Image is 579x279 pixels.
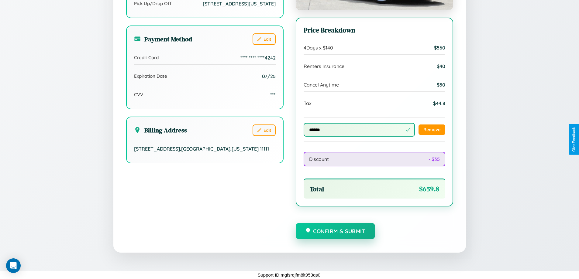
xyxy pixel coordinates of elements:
[257,271,321,279] p: Support ID: mgfsrqjfm8lt953qs0l
[304,100,312,106] span: Tax
[253,124,276,136] button: Edit
[304,45,333,51] span: 4 Days x $ 140
[304,63,344,69] span: Renters Insurance
[134,55,159,60] span: Credit Card
[134,73,167,79] span: Expiration Date
[134,1,172,6] span: Pick Up/Drop Off
[304,82,339,88] span: Cancel Anytime
[134,126,187,134] h3: Billing Address
[309,156,329,162] span: Discount
[134,35,192,43] h3: Payment Method
[572,127,576,152] div: Give Feedback
[253,33,276,45] button: Edit
[437,63,445,69] span: $ 40
[6,258,21,273] div: Open Intercom Messenger
[437,82,445,88] span: $ 50
[134,146,269,152] span: [STREET_ADDRESS] , [GEOGRAPHIC_DATA] , [US_STATE] 11111
[310,185,324,193] span: Total
[419,184,439,194] span: $ 659.8
[296,223,375,239] button: Confirm & Submit
[134,92,143,97] span: CVV
[419,124,445,135] button: Remove
[429,156,440,162] span: - $ 35
[203,1,276,7] span: [STREET_ADDRESS][US_STATE]
[434,45,445,51] span: $ 560
[433,100,445,106] span: $ 44.8
[304,26,445,35] h3: Price Breakdown
[262,73,276,79] span: 07/25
